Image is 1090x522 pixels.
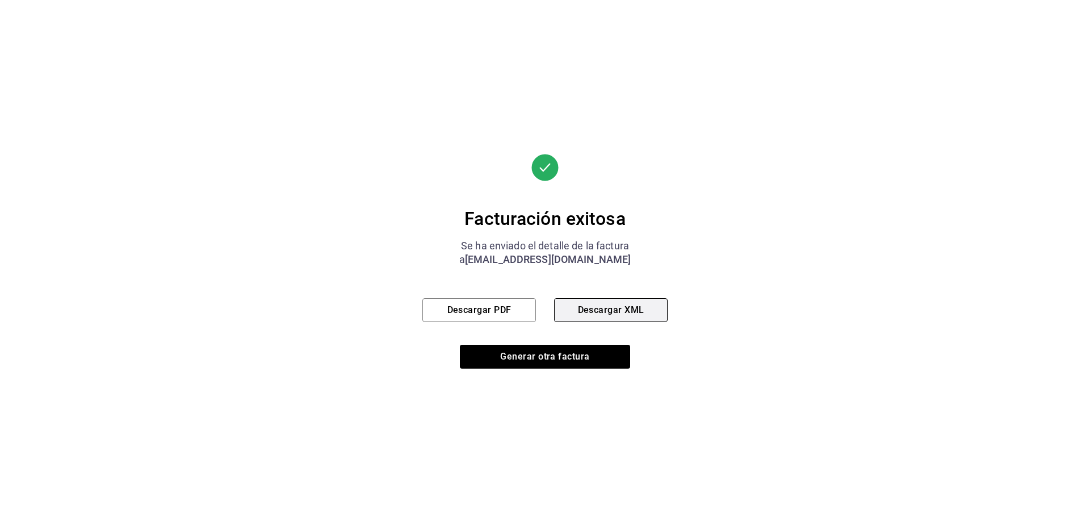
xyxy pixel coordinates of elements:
div: a [422,253,668,266]
span: [EMAIL_ADDRESS][DOMAIN_NAME] [465,253,631,265]
div: Se ha enviado el detalle de la factura [422,239,668,253]
button: Descargar PDF [422,298,536,322]
button: Generar otra factura [460,345,630,369]
div: Facturación exitosa [422,207,668,230]
button: Descargar XML [554,298,668,322]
